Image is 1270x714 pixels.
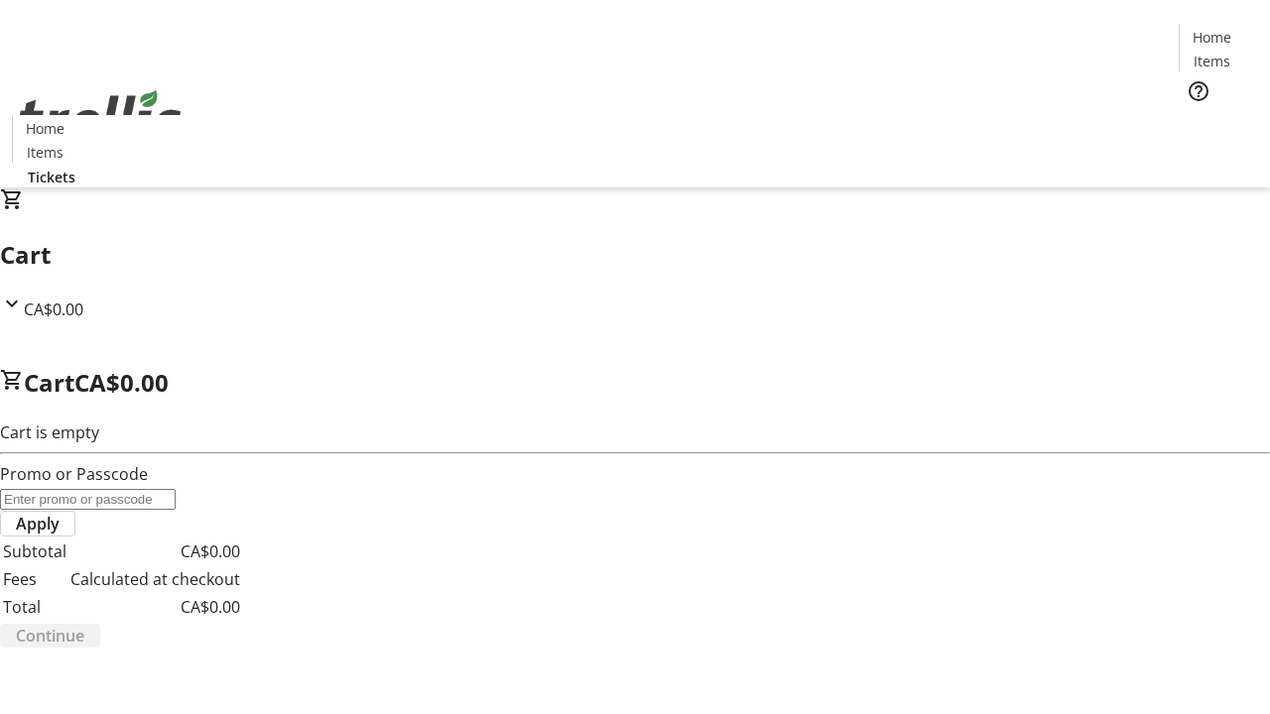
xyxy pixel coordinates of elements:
[69,538,241,564] td: CA$0.00
[12,68,189,168] img: Orient E2E Organization q9zma5UAMd's Logo
[1194,51,1230,71] span: Items
[2,566,67,592] td: Fees
[2,538,67,564] td: Subtotal
[24,298,83,320] span: CA$0.00
[1180,27,1243,48] a: Home
[2,594,67,620] td: Total
[28,167,75,187] span: Tickets
[16,512,60,535] span: Apply
[1179,71,1218,111] button: Help
[1195,115,1242,136] span: Tickets
[12,167,91,187] a: Tickets
[69,594,241,620] td: CA$0.00
[69,566,241,592] td: Calculated at checkout
[74,366,169,399] span: CA$0.00
[26,118,64,139] span: Home
[13,118,76,139] a: Home
[1179,115,1258,136] a: Tickets
[27,142,63,163] span: Items
[13,142,76,163] a: Items
[1180,51,1243,71] a: Items
[1193,27,1231,48] span: Home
